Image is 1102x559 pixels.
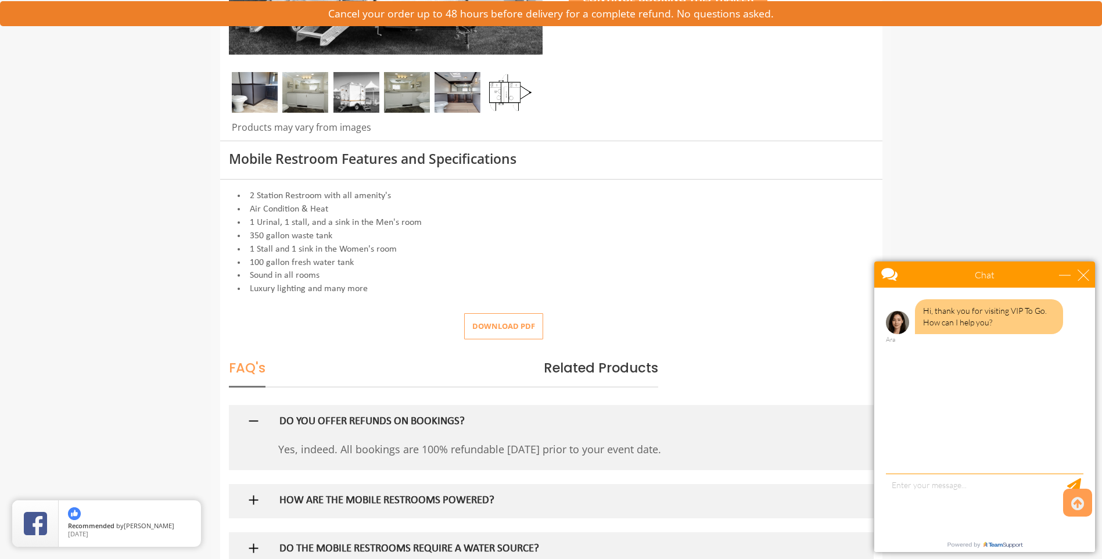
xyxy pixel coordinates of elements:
img: A close view of inside of a station with a stall, mirror and cabinets [435,72,480,113]
img: plus icon sign [246,541,261,556]
div: Products may vary from images [229,121,543,141]
img: A mini restroom trailer with two separate stations and separate doors for males and females [333,72,379,113]
li: 2 Station Restroom with all amenity's [229,189,874,203]
li: 350 gallon waste tank [229,230,874,243]
h3: Mobile Restroom Features and Specifications [229,152,874,166]
span: [DATE] [68,529,88,538]
span: by [68,522,192,531]
img: Review Rating [24,512,47,535]
h5: DO YOU OFFER REFUNDS ON BOOKINGS? [279,416,785,428]
img: Floor Plan of 2 station restroom with sink and toilet [486,72,532,113]
img: Gel 2 station 03 [384,72,430,113]
li: Air Condition & Heat [229,203,874,216]
img: A close view of inside of a station with a stall, mirror and cabinets [232,72,278,113]
a: Download pdf [455,321,543,331]
button: Download pdf [464,313,543,339]
li: 1 Stall and 1 sink in the Women's room [229,243,874,256]
span: Related Products [544,359,658,377]
span: FAQ's [229,359,265,388]
li: 100 gallon fresh water tank [229,256,874,270]
span: Recommended [68,521,114,530]
h5: DO THE MOBILE RESTROOMS REQUIRE A WATER SOURCE? [279,543,785,556]
li: Luxury lighting and many more [229,282,874,296]
img: Gel 2 station 02 [282,72,328,113]
img: minus icon sign [246,414,261,428]
iframe: Live Chat Box [867,255,1102,559]
p: Yes, indeed. All bookings are 100% refundable [DATE] prior to your event date. [278,439,804,460]
h5: HOW ARE THE MOBILE RESTROOMS POWERED? [279,495,785,507]
img: thumbs up icon [68,507,81,520]
img: plus icon sign [246,493,261,507]
span: [PERSON_NAME] [124,521,174,530]
li: 1 Urinal, 1 stall, and a sink in the Men's room [229,216,874,230]
li: Sound in all rooms [229,269,874,282]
